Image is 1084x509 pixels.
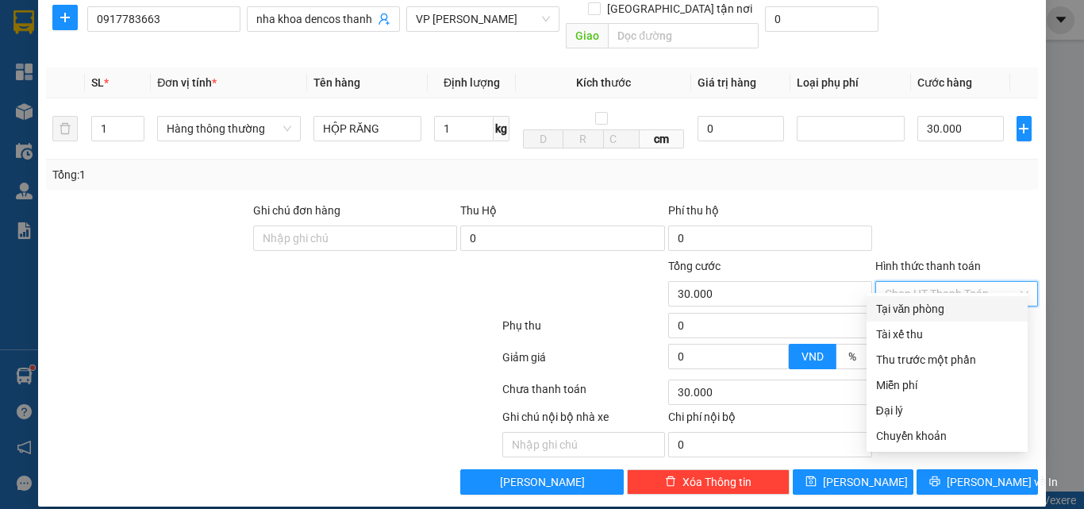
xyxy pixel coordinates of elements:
span: Tổng cước [668,260,721,272]
span: Hàng thông thường [167,117,291,141]
input: R [563,129,603,148]
span: [PERSON_NAME] [823,473,908,491]
button: save[PERSON_NAME] [793,469,914,495]
div: Tại văn phòng [876,300,1018,318]
span: printer [929,476,940,488]
span: Giao [566,23,608,48]
div: Chi phí nội bộ [668,408,872,432]
button: plus [1017,116,1032,141]
input: C [603,129,640,148]
input: VD: Bàn, Ghế [313,116,421,141]
span: VND [801,350,824,363]
span: Cước hàng [917,76,972,89]
span: Thu Hộ [460,204,497,217]
div: Miễn phí [876,376,1018,394]
span: Xóa Thông tin [682,473,751,491]
div: Giảm giá [501,349,667,376]
span: [PERSON_NAME] và In [947,473,1058,491]
input: 0 [698,116,784,141]
span: user-add [378,13,390,25]
button: plus [52,5,78,30]
div: Tổng: 1 [52,166,420,183]
span: plus [1017,122,1031,135]
label: Hình thức thanh toán [875,260,981,272]
span: Tên hàng [313,76,360,89]
button: printer[PERSON_NAME] và In [917,469,1038,495]
input: Ghi chú đơn hàng [253,226,457,251]
button: deleteXóa Thông tin [627,469,790,495]
span: SL [91,76,104,89]
span: kg [494,116,509,141]
span: VP LÊ HỒNG PHONG [416,7,550,31]
span: % [848,350,856,363]
input: D [523,129,563,148]
input: Dọc đường [608,23,759,48]
input: Cước giao hàng [765,6,878,32]
div: Tài xế thu [876,326,1018,343]
button: [PERSON_NAME] [460,469,623,495]
div: Phụ thu [501,317,667,345]
span: plus [53,11,77,24]
span: Định lượng [444,76,500,89]
span: save [805,476,817,488]
button: delete [52,116,78,141]
span: Giá trị hàng [698,76,756,89]
label: Ghi chú đơn hàng [253,204,340,217]
div: Thu trước một phần [876,351,1018,368]
div: Đại lý [876,402,1018,419]
span: delete [665,476,676,488]
div: Ghi chú nội bộ nhà xe [502,408,665,432]
div: Chưa thanh toán [501,380,667,408]
div: Phí thu hộ [668,202,872,226]
span: Kích thước [576,76,631,89]
div: Chuyển khoản [876,427,1018,445]
span: [PERSON_NAME] [500,473,585,491]
span: cm [640,129,685,148]
th: Loại phụ phí [790,67,911,98]
span: Đơn vị tính [157,76,217,89]
input: Nhập ghi chú [502,432,665,457]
